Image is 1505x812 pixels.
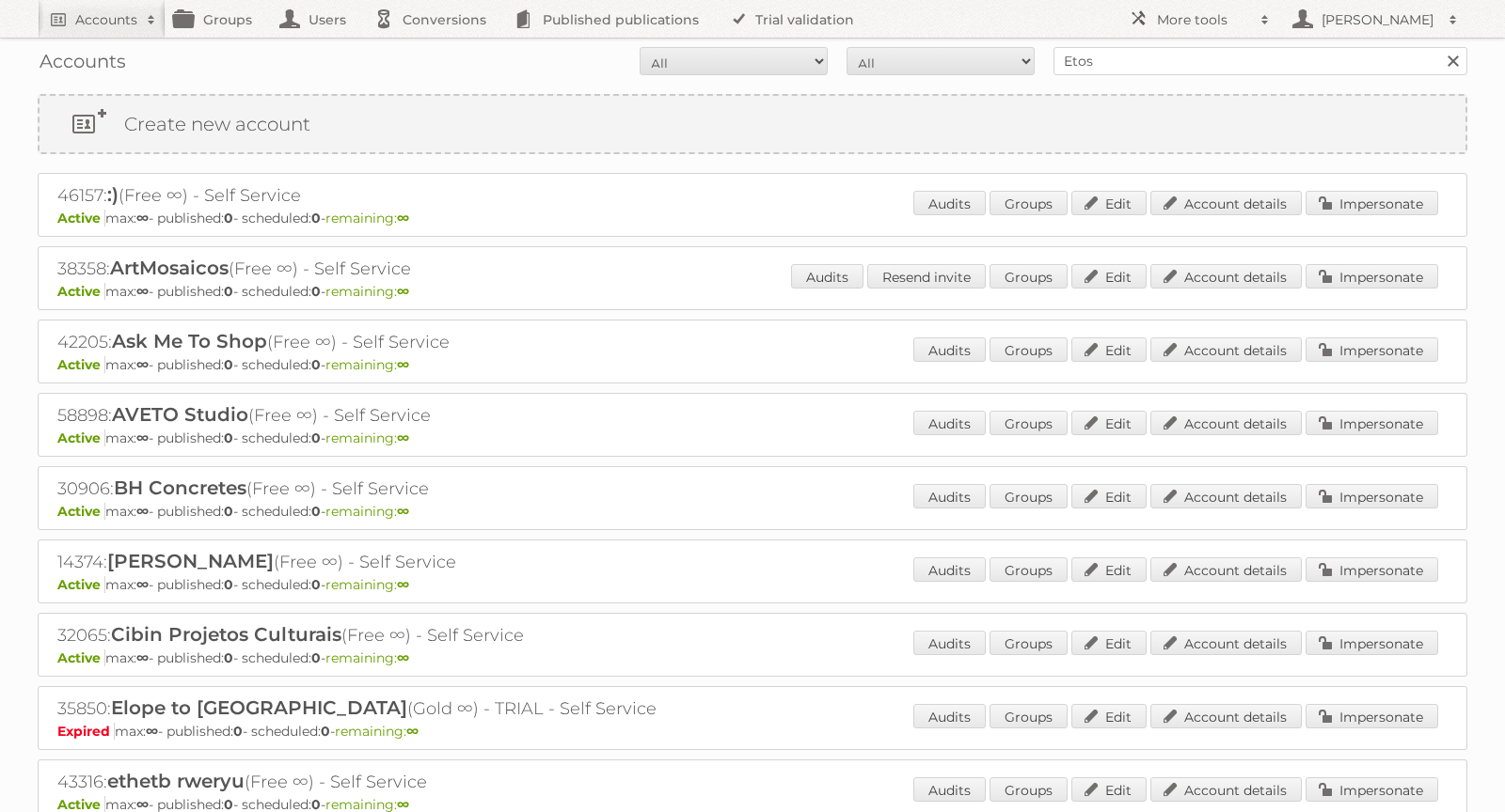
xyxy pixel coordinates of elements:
p: max: - published: - scheduled: - [57,356,1448,373]
span: Active [57,576,105,593]
a: Account details [1150,484,1302,508]
span: Active [57,503,105,520]
h2: [PERSON_NAME] [1317,10,1439,29]
strong: 0 [233,723,243,740]
span: [PERSON_NAME] [107,550,274,572]
strong: 0 [311,649,321,666]
span: remaining: [325,576,409,593]
strong: 0 [311,429,321,446]
strong: ∞ [136,649,149,666]
strong: ∞ [136,356,149,373]
span: remaining: [325,356,409,373]
a: Account details [1150,337,1302,362]
span: remaining: [325,210,409,226]
a: Impersonate [1306,704,1438,728]
strong: ∞ [397,429,409,446]
strong: 0 [224,649,233,666]
strong: 0 [224,429,233,446]
strong: 0 [224,283,233,300]
span: remaining: [335,723,419,740]
h2: 46157: (Free ∞) - Self Service [57,183,716,208]
a: Impersonate [1306,777,1438,802]
a: Impersonate [1306,191,1438,215]
strong: 0 [321,723,330,740]
h2: 35850: (Gold ∞) - TRIAL - Self Service [57,696,716,721]
a: Account details [1150,411,1302,435]
span: ArtMosaicos [110,257,229,279]
a: Audits [913,337,986,362]
strong: ∞ [397,503,409,520]
p: max: - published: - scheduled: - [57,429,1448,446]
strong: ∞ [136,429,149,446]
p: max: - published: - scheduled: - [57,503,1448,520]
a: Impersonate [1306,557,1438,582]
a: Audits [913,777,986,802]
strong: ∞ [397,649,409,666]
a: Impersonate [1306,264,1438,289]
strong: 0 [224,210,233,226]
a: Edit [1071,777,1147,802]
p: max: - published: - scheduled: - [57,576,1448,593]
a: Account details [1150,264,1302,289]
a: Edit [1071,337,1147,362]
span: Elope to [GEOGRAPHIC_DATA] [111,696,407,719]
a: Account details [1150,631,1302,655]
a: Edit [1071,484,1147,508]
strong: 0 [311,503,321,520]
span: Active [57,356,105,373]
h2: More tools [1157,10,1251,29]
span: Active [57,429,105,446]
span: AVETO Studio [112,403,248,426]
h2: 38358: (Free ∞) - Self Service [57,257,716,281]
a: Audits [913,557,986,582]
a: Audits [913,484,986,508]
a: Groups [990,557,1068,582]
a: Resend invite [867,264,986,289]
a: Account details [1150,557,1302,582]
a: Groups [990,484,1068,508]
strong: 0 [224,503,233,520]
span: Expired [57,723,115,740]
strong: ∞ [397,210,409,226]
a: Edit [1071,264,1147,289]
span: :) [107,183,119,206]
strong: 0 [311,210,321,226]
a: Account details [1150,191,1302,215]
a: Groups [990,704,1068,728]
a: Account details [1150,704,1302,728]
span: remaining: [325,283,409,300]
strong: ∞ [397,283,409,300]
a: Groups [990,191,1068,215]
p: max: - published: - scheduled: - [57,210,1448,226]
span: Active [57,649,105,666]
span: Active [57,283,105,300]
a: Edit [1071,191,1147,215]
a: Audits [913,704,986,728]
strong: ∞ [136,210,149,226]
a: Edit [1071,411,1147,435]
a: Edit [1071,704,1147,728]
strong: 0 [311,356,321,373]
h2: 14374: (Free ∞) - Self Service [57,550,716,574]
span: BH Concretes [114,476,246,499]
h2: 30906: (Free ∞) - Self Service [57,476,716,501]
strong: 0 [311,283,321,300]
a: Impersonate [1306,631,1438,655]
p: max: - published: - scheduled: - [57,283,1448,300]
a: Groups [990,411,1068,435]
span: remaining: [325,429,409,446]
a: Groups [990,264,1068,289]
a: Groups [990,631,1068,655]
strong: ∞ [397,576,409,593]
a: Impersonate [1306,484,1438,508]
span: ethetb rweryu [107,770,245,792]
a: Edit [1071,557,1147,582]
a: Account details [1150,777,1302,802]
h2: 42205: (Free ∞) - Self Service [57,330,716,354]
h2: 32065: (Free ∞) - Self Service [57,623,716,648]
strong: ∞ [397,356,409,373]
p: max: - published: - scheduled: - [57,723,1448,740]
a: Create new account [40,96,1465,152]
strong: ∞ [136,503,149,520]
strong: ∞ [146,723,158,740]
